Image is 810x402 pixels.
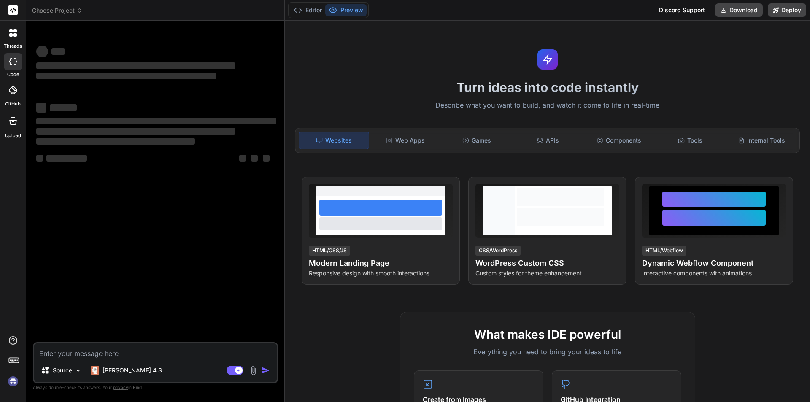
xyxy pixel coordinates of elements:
[475,257,619,269] h4: WordPress Custom CSS
[33,383,278,391] p: Always double-check its answers. Your in Bind
[371,132,440,149] div: Web Apps
[290,100,805,111] p: Describe what you want to build, and watch it come to life in real-time
[36,138,195,145] span: ‌
[36,118,276,124] span: ‌
[103,366,165,375] p: [PERSON_NAME] 4 S..
[584,132,654,149] div: Components
[513,132,583,149] div: APIs
[36,73,216,79] span: ‌
[7,71,19,78] label: code
[113,385,128,390] span: privacy
[654,3,710,17] div: Discord Support
[290,80,805,95] h1: Turn ideas into code instantly
[768,3,806,17] button: Deploy
[475,269,619,278] p: Custom styles for theme enhancement
[91,366,99,375] img: Claude 4 Sonnet
[299,132,369,149] div: Websites
[325,4,367,16] button: Preview
[656,132,725,149] div: Tools
[414,347,681,357] p: Everything you need to bring your ideas to life
[5,100,21,108] label: GitHub
[726,132,796,149] div: Internal Tools
[32,6,82,15] span: Choose Project
[414,326,681,343] h2: What makes IDE powerful
[53,366,72,375] p: Source
[642,257,786,269] h4: Dynamic Webflow Component
[36,62,235,69] span: ‌
[4,43,22,50] label: threads
[263,155,270,162] span: ‌
[239,155,246,162] span: ‌
[6,374,20,389] img: signin
[51,48,65,55] span: ‌
[475,246,521,256] div: CSS/WordPress
[36,155,43,162] span: ‌
[248,366,258,375] img: attachment
[309,269,453,278] p: Responsive design with smooth interactions
[5,132,21,139] label: Upload
[309,246,350,256] div: HTML/CSS/JS
[50,104,77,111] span: ‌
[262,366,270,375] img: icon
[36,128,235,135] span: ‌
[36,103,46,113] span: ‌
[36,46,48,57] span: ‌
[642,246,686,256] div: HTML/Webflow
[75,367,82,374] img: Pick Models
[642,269,786,278] p: Interactive components with animations
[715,3,763,17] button: Download
[290,4,325,16] button: Editor
[309,257,453,269] h4: Modern Landing Page
[442,132,512,149] div: Games
[46,155,87,162] span: ‌
[251,155,258,162] span: ‌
